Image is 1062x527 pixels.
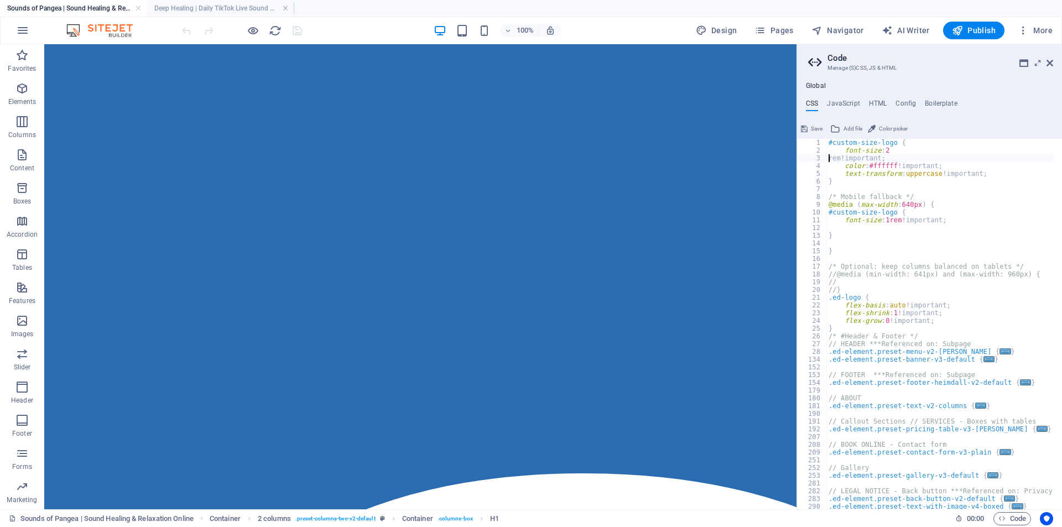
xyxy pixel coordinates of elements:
div: 3 [798,154,827,162]
span: Publish [952,25,996,36]
div: 24 [798,317,827,325]
h4: JavaScript [827,100,860,112]
div: 252 [798,464,827,472]
img: Editor Logo [64,24,147,37]
div: 8 [798,193,827,201]
div: 17 [798,263,827,270]
span: ... [1037,426,1048,432]
h4: HTML [869,100,887,112]
div: 18 [798,270,827,278]
div: 192 [798,425,827,433]
span: Save [811,122,822,135]
button: More [1013,22,1057,39]
span: Design [696,25,737,36]
div: 14 [798,239,827,247]
span: Color picker [879,122,908,135]
button: Publish [943,22,1004,39]
button: Usercentrics [1040,512,1053,525]
p: Tables [12,263,32,272]
h2: Code [827,53,1053,63]
span: ... [1020,379,1031,385]
span: More [1018,25,1053,36]
span: Click to select. Double-click to edit [258,512,291,525]
div: 16 [798,255,827,263]
div: 1 [798,139,827,147]
div: 25 [798,325,827,332]
span: ... [983,356,995,362]
button: 100% [500,24,539,37]
div: 152 [798,363,827,371]
p: Header [11,396,33,405]
h6: 100% [517,24,534,37]
div: 4 [798,162,827,170]
span: Pages [754,25,793,36]
h4: Boilerplate [925,100,957,112]
div: 20 [798,286,827,294]
div: 209 [798,448,827,456]
div: 190 [798,410,827,418]
nav: breadcrumb [210,512,499,525]
button: AI Writer [877,22,934,39]
i: On resize automatically adjust zoom level to fit chosen device. [545,25,555,35]
div: 6 [798,178,827,185]
p: Slider [14,363,31,372]
div: 2 [798,147,827,154]
span: Code [998,512,1026,525]
button: Color picker [866,122,909,135]
div: 21 [798,294,827,301]
span: : [975,514,976,523]
button: Click here to leave preview mode and continue editing [246,24,259,37]
h4: Deep Healing | Daily TikTok Live Sound Healing [147,2,294,14]
div: 12 [798,224,827,232]
p: Features [9,296,35,305]
span: Click to select. Double-click to edit [402,512,433,525]
div: 11 [798,216,827,224]
p: Forms [12,462,32,471]
div: 290 [798,503,827,510]
span: ... [987,472,998,478]
div: 15 [798,247,827,255]
p: Images [11,330,34,338]
div: 191 [798,418,827,425]
button: Code [993,512,1031,525]
div: 180 [798,394,827,402]
h4: Global [806,82,826,91]
div: 22 [798,301,827,309]
div: 26 [798,332,827,340]
span: ... [1000,449,1011,455]
button: Design [691,22,742,39]
div: 181 [798,402,827,410]
p: Favorites [8,64,36,73]
span: Click to select. Double-click to edit [210,512,241,525]
span: AI Writer [882,25,930,36]
i: This element is a customizable preset [380,515,385,521]
span: 00 00 [967,512,984,525]
div: Design (Ctrl+Alt+Y) [691,22,742,39]
div: 28 [798,348,827,356]
div: 282 [798,487,827,495]
div: 251 [798,456,827,464]
div: 134 [798,356,827,363]
div: 13 [798,232,827,239]
div: 7 [798,185,827,193]
div: 179 [798,387,827,394]
h4: CSS [806,100,818,112]
div: 27 [798,340,827,348]
div: 5 [798,170,827,178]
button: Add file [829,122,864,135]
p: Marketing [7,495,37,504]
p: Accordion [7,230,38,239]
h4: Config [896,100,916,112]
span: ... [1000,348,1011,354]
h3: Manage (S)CSS, JS & HTML [827,63,1031,73]
div: 283 [798,495,827,503]
button: Navigator [807,22,868,39]
span: Click to select. Double-click to edit [490,512,499,525]
p: Boxes [13,197,32,206]
div: 281 [798,479,827,487]
span: . preset-columns-two-v2-default [295,512,376,525]
span: Add file [844,122,862,135]
div: 153 [798,371,827,379]
div: 9 [798,201,827,208]
button: Pages [750,22,798,39]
